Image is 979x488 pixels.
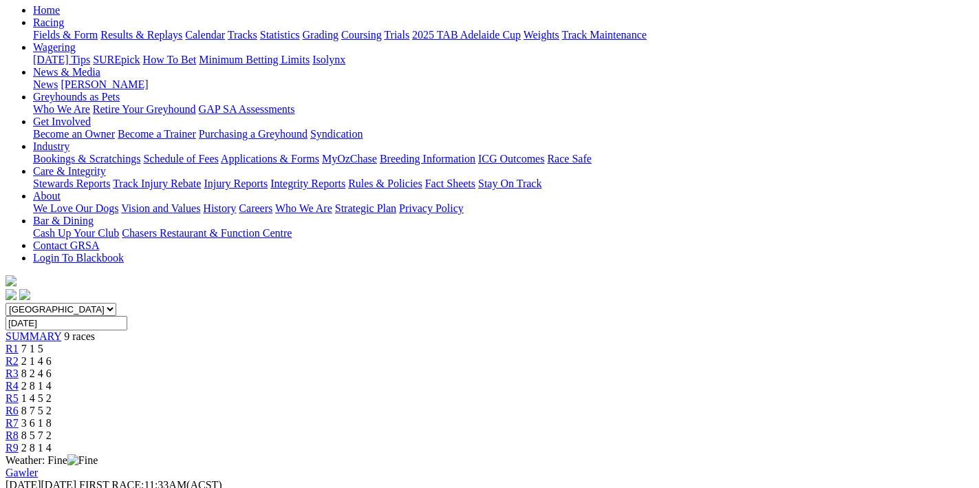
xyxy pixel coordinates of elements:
a: Login To Blackbook [33,252,124,264]
a: Greyhounds as Pets [33,91,120,103]
a: Schedule of Fees [143,153,218,165]
div: Wagering [33,54,973,66]
a: Minimum Betting Limits [199,54,310,65]
span: 2 1 4 6 [21,355,52,367]
a: Grading [303,29,338,41]
a: Race Safe [547,153,591,165]
a: Home [33,4,60,16]
a: Contact GRSA [33,240,99,251]
a: Wagering [33,41,76,53]
a: Who We Are [275,202,332,214]
div: Racing [33,29,973,41]
span: R5 [6,392,19,404]
a: Stay On Track [478,178,541,189]
a: Privacy Policy [399,202,464,214]
a: 2025 TAB Adelaide Cup [412,29,521,41]
div: Care & Integrity [33,178,973,190]
a: Cash Up Your Club [33,227,119,239]
div: Industry [33,153,973,165]
a: News [33,78,58,90]
a: Statistics [260,29,300,41]
span: Weather: Fine [6,454,98,466]
a: GAP SA Assessments [199,103,295,115]
a: Weights [524,29,559,41]
img: logo-grsa-white.png [6,275,17,286]
span: R4 [6,380,19,392]
a: Breeding Information [380,153,475,165]
a: [DATE] Tips [33,54,90,65]
a: R6 [6,405,19,416]
a: Integrity Reports [270,178,345,189]
img: Fine [67,454,98,467]
a: Careers [239,202,272,214]
span: 2 8 1 4 [21,380,52,392]
span: 7 1 5 [21,343,43,354]
a: Get Involved [33,116,91,127]
a: History [203,202,236,214]
a: Care & Integrity [33,165,106,177]
div: Bar & Dining [33,227,973,240]
a: Bookings & Scratchings [33,153,140,165]
a: Vision and Values [121,202,200,214]
span: 1 4 5 2 [21,392,52,404]
a: Isolynx [312,54,345,65]
a: ICG Outcomes [478,153,544,165]
a: Industry [33,140,69,152]
a: Syndication [310,128,363,140]
a: R8 [6,429,19,441]
a: Applications & Forms [221,153,319,165]
a: SUREpick [93,54,140,65]
a: Become an Owner [33,128,115,140]
a: News & Media [33,66,100,78]
a: Strategic Plan [335,202,396,214]
span: 8 5 7 2 [21,429,52,441]
a: Track Injury Rebate [113,178,201,189]
a: R9 [6,442,19,454]
a: MyOzChase [322,153,377,165]
a: Coursing [341,29,382,41]
span: 2 8 1 4 [21,442,52,454]
a: R2 [6,355,19,367]
a: Trials [384,29,409,41]
div: News & Media [33,78,973,91]
a: SUMMARY [6,330,61,342]
a: About [33,190,61,202]
a: R3 [6,368,19,379]
a: [PERSON_NAME] [61,78,148,90]
a: How To Bet [143,54,197,65]
a: Racing [33,17,64,28]
a: Fact Sheets [425,178,475,189]
a: Purchasing a Greyhound [199,128,308,140]
a: Become a Trainer [118,128,196,140]
a: Chasers Restaurant & Function Centre [122,227,292,239]
a: We Love Our Dogs [33,202,118,214]
a: Retire Your Greyhound [93,103,196,115]
a: Fields & Form [33,29,98,41]
span: 8 2 4 6 [21,368,52,379]
input: Select date [6,316,127,330]
img: facebook.svg [6,289,17,300]
a: Injury Reports [204,178,268,189]
span: 9 races [64,330,95,342]
a: Calendar [185,29,225,41]
a: Tracks [228,29,257,41]
span: 8 7 5 2 [21,405,52,416]
a: Track Maintenance [562,29,647,41]
div: Get Involved [33,128,973,140]
a: Gawler [6,467,38,478]
a: R1 [6,343,19,354]
a: Bar & Dining [33,215,94,226]
a: Rules & Policies [348,178,422,189]
span: 3 6 1 8 [21,417,52,429]
a: Stewards Reports [33,178,110,189]
a: R7 [6,417,19,429]
a: Results & Replays [100,29,182,41]
img: twitter.svg [19,289,30,300]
